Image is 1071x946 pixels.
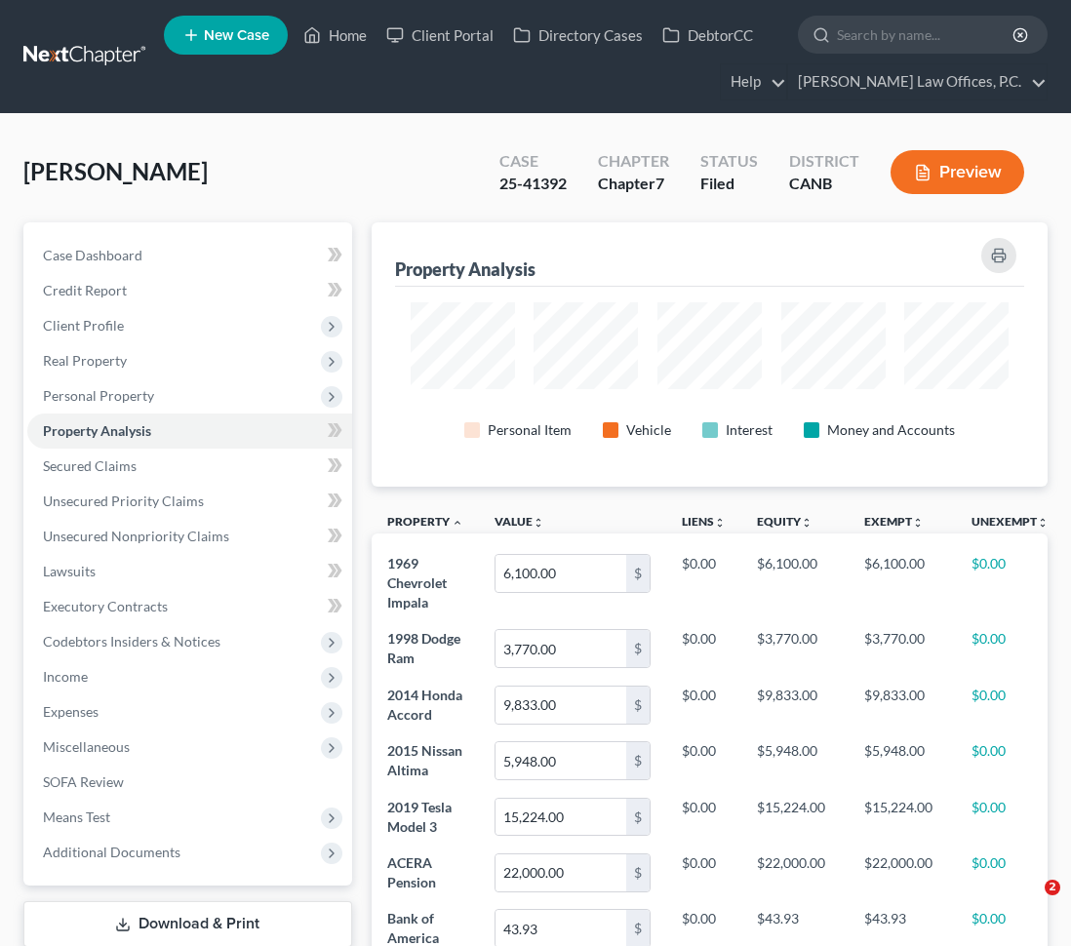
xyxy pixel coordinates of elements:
span: 1969 Chevrolet Impala [387,555,447,611]
a: Equityunfold_more [757,514,813,529]
div: $ [626,799,650,836]
td: $0.00 [956,733,1064,789]
input: Search by name... [837,17,1015,53]
span: Personal Property [43,387,154,404]
div: Vehicle [626,420,671,440]
iframe: Intercom live chat [1005,880,1051,926]
a: Valueunfold_more [495,514,544,529]
span: Executory Contracts [43,598,168,614]
div: Status [700,150,758,173]
i: unfold_more [1037,517,1049,529]
span: Codebtors Insiders & Notices [43,633,220,650]
span: Secured Claims [43,457,137,474]
a: SOFA Review [27,765,352,800]
div: $ [626,742,650,779]
span: Real Property [43,352,127,369]
td: $5,948.00 [849,733,956,789]
a: Directory Cases [503,18,653,53]
span: 2015 Nissan Altima [387,742,462,778]
td: $0.00 [956,621,1064,677]
td: $22,000.00 [849,845,956,900]
input: 0.00 [496,687,626,724]
td: $15,224.00 [849,789,956,845]
td: $6,100.00 [741,545,849,620]
span: [PERSON_NAME] [23,157,208,185]
i: unfold_more [533,517,544,529]
td: $0.00 [956,845,1064,900]
div: 25-41392 [499,173,567,195]
input: 0.00 [496,799,626,836]
a: Property Analysis [27,414,352,449]
a: Help [721,64,786,99]
a: Executory Contracts [27,589,352,624]
div: Money and Accounts [827,420,955,440]
td: $0.00 [956,545,1064,620]
a: Unsecured Nonpriority Claims [27,519,352,554]
input: 0.00 [496,742,626,779]
div: $ [626,687,650,724]
span: Expenses [43,703,99,720]
span: Miscellaneous [43,738,130,755]
div: Chapter [598,150,669,173]
div: Personal Item [488,420,572,440]
i: unfold_more [801,517,813,529]
a: DebtorCC [653,18,763,53]
a: Exemptunfold_more [864,514,924,529]
td: $3,770.00 [849,621,956,677]
input: 0.00 [496,630,626,667]
span: SOFA Review [43,773,124,790]
span: Credit Report [43,282,127,298]
div: Chapter [598,173,669,195]
span: Unsecured Nonpriority Claims [43,528,229,544]
i: unfold_more [714,517,726,529]
a: Client Portal [377,18,503,53]
a: Unsecured Priority Claims [27,484,352,519]
div: $ [626,630,650,667]
span: Means Test [43,808,110,825]
a: [PERSON_NAME] Law Offices, P.C. [788,64,1047,99]
div: Interest [726,420,773,440]
td: $22,000.00 [741,845,849,900]
span: Property Analysis [43,422,151,439]
a: Case Dashboard [27,238,352,273]
a: Unexemptunfold_more [972,514,1049,529]
div: $ [626,854,650,891]
input: 0.00 [496,555,626,592]
div: Property Analysis [395,257,535,281]
span: 2 [1045,880,1060,895]
span: 7 [655,174,664,192]
a: Credit Report [27,273,352,308]
div: Filed [700,173,758,195]
td: $0.00 [666,677,741,732]
i: unfold_more [912,517,924,529]
span: Income [43,668,88,685]
td: $0.00 [666,733,741,789]
i: expand_less [452,517,463,529]
td: $9,833.00 [741,677,849,732]
td: $0.00 [666,545,741,620]
span: ACERA Pension [387,854,436,890]
span: 2019 Tesla Model 3 [387,799,452,835]
span: Case Dashboard [43,247,142,263]
span: Lawsuits [43,563,96,579]
a: Property expand_less [387,514,463,529]
td: $0.00 [666,621,741,677]
a: Home [294,18,377,53]
span: 2014 Honda Accord [387,687,462,723]
div: CANB [789,173,859,195]
td: $0.00 [956,789,1064,845]
span: New Case [204,28,269,43]
span: Additional Documents [43,844,180,860]
span: 1998 Dodge Ram [387,630,460,666]
span: Client Profile [43,317,124,334]
a: Secured Claims [27,449,352,484]
span: Unsecured Priority Claims [43,493,204,509]
div: $ [626,555,650,592]
a: Lawsuits [27,554,352,589]
div: District [789,150,859,173]
button: Preview [891,150,1024,194]
td: $0.00 [666,845,741,900]
div: Case [499,150,567,173]
td: $5,948.00 [741,733,849,789]
td: $3,770.00 [741,621,849,677]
